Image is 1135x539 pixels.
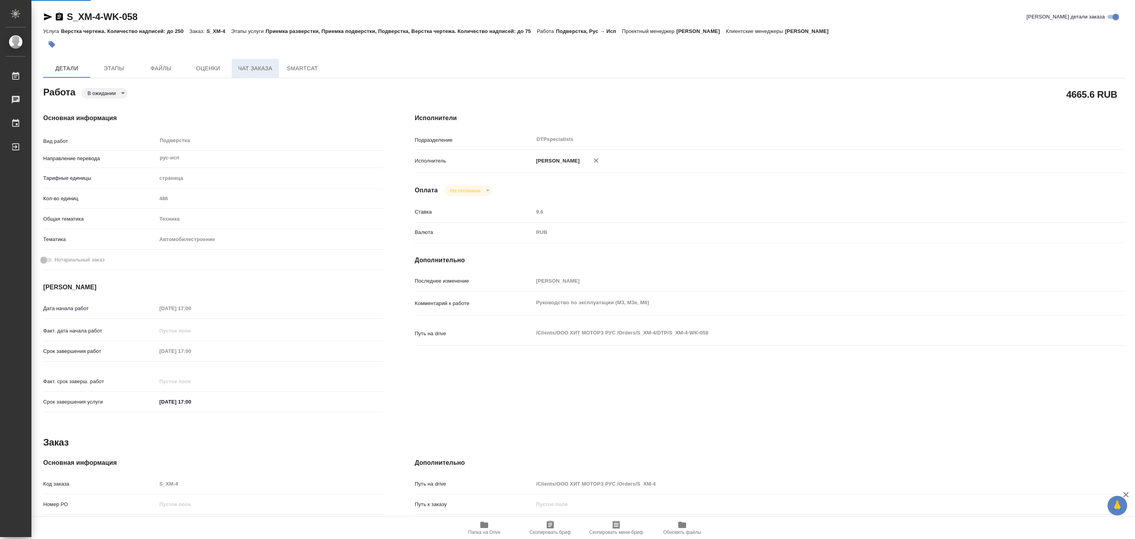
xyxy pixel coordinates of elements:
[468,530,500,535] span: Папка на Drive
[207,28,231,34] p: S_XM-4
[43,236,157,243] p: Тематика
[415,228,533,236] p: Валюта
[157,499,383,510] input: Пустое поле
[55,12,64,22] button: Скопировать ссылку
[85,90,118,97] button: В ожидании
[556,28,622,34] p: Подверстка, Рус → Исп
[43,378,157,386] p: Факт. срок заверш. работ
[415,136,533,144] p: Подразделение
[589,530,643,535] span: Скопировать мини-бриф
[43,436,69,449] h2: Заказ
[448,187,483,194] button: Не оплачена
[43,327,157,335] p: Факт. дата начала работ
[415,330,533,338] p: Путь на drive
[726,28,785,34] p: Клиентские менеджеры
[533,326,1067,340] textarea: /Clients/ООО ХИТ МОТОРЗ РУС /Orders/S_XM-4/DTP/S_XM-4-WK-058
[415,458,1126,468] h4: Дополнительно
[55,256,104,264] span: Нотариальный заказ
[537,28,556,34] p: Работа
[533,206,1067,217] input: Пустое поле
[415,208,533,216] p: Ставка
[676,28,726,34] p: [PERSON_NAME]
[533,226,1067,239] div: RUB
[157,212,383,226] div: Техника
[785,28,835,34] p: [PERSON_NAME]
[157,303,225,314] input: Пустое поле
[81,88,128,99] div: В ожидании
[43,28,61,34] p: Услуга
[43,84,75,99] h2: Работа
[157,345,225,357] input: Пустое поле
[43,12,53,22] button: Скопировать ссылку для ЯМессенджера
[43,501,157,508] p: Номер РО
[415,300,533,307] p: Комментарий к работе
[236,64,274,73] span: Чат заказа
[415,501,533,508] p: Путь к заказу
[43,398,157,406] p: Срок завершения услуги
[43,195,157,203] p: Кол-во единиц
[1111,497,1124,514] span: 🙏
[588,152,605,169] button: Удалить исполнителя
[157,396,225,407] input: ✎ Введи что-нибудь
[43,137,157,145] p: Вид работ
[43,480,157,488] p: Код заказа
[265,28,537,34] p: Приемка разверстки, Приемка подверстки, Подверстка, Верстка чертежа. Количество надписей: до 75
[622,28,676,34] p: Проектный менеджер
[95,64,133,73] span: Этапы
[67,11,137,22] a: S_XM-4-WK-058
[157,325,225,336] input: Пустое поле
[43,155,157,163] p: Направление перевода
[533,478,1067,490] input: Пустое поле
[189,28,206,34] p: Заказ:
[444,185,492,196] div: В ожидании
[43,174,157,182] p: Тарифные единицы
[43,113,383,123] h4: Основная информация
[142,64,180,73] span: Файлы
[1066,88,1117,101] h2: 4665.6 RUB
[61,28,189,34] p: Верстка чертежа. Количество надписей: до 250
[415,186,438,195] h4: Оплата
[649,517,715,539] button: Обновить файлы
[43,283,383,292] h4: [PERSON_NAME]
[415,113,1126,123] h4: Исполнители
[157,172,383,185] div: страница
[157,376,225,387] input: Пустое поле
[284,64,321,73] span: SmartCat
[533,296,1067,309] textarea: Руководство по эксплуатации (М3, М3е, М6)
[43,347,157,355] p: Срок завершения работ
[415,480,533,488] p: Путь на drive
[43,215,157,223] p: Общая тематика
[517,517,583,539] button: Скопировать бриф
[43,36,60,53] button: Добавить тэг
[529,530,571,535] span: Скопировать бриф
[43,305,157,312] p: Дата начала работ
[157,478,383,490] input: Пустое поле
[189,64,227,73] span: Оценки
[583,517,649,539] button: Скопировать мини-бриф
[157,193,383,204] input: Пустое поле
[533,157,580,165] p: [PERSON_NAME]
[533,499,1067,510] input: Пустое поле
[231,28,266,34] p: Этапы услуги
[451,517,517,539] button: Папка на Drive
[1027,13,1105,21] span: [PERSON_NAME] детали заказа
[43,458,383,468] h4: Основная информация
[663,530,701,535] span: Обновить файлы
[415,256,1126,265] h4: Дополнительно
[1108,496,1127,515] button: 🙏
[415,157,533,165] p: Исполнитель
[533,275,1067,287] input: Пустое поле
[157,233,383,246] div: Автомобилестроение
[48,64,86,73] span: Детали
[415,277,533,285] p: Последнее изменение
